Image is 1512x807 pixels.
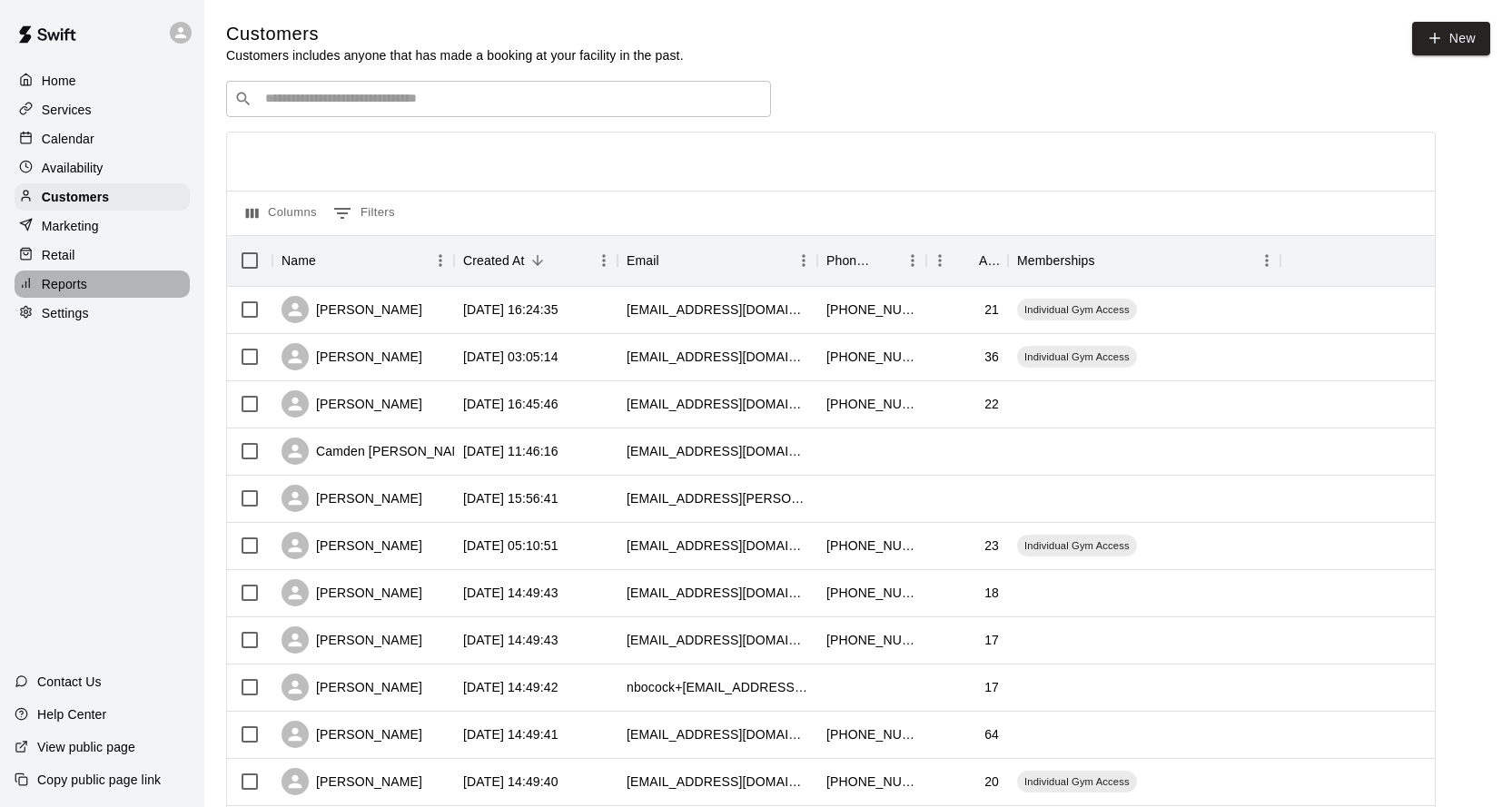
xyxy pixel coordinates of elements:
[984,725,999,743] div: 64
[826,235,874,286] div: Phone Number
[463,584,558,602] div: 2025-08-21 14:49:43
[627,395,808,413] div: bhuntervonzelowitz@gmail.com
[1253,247,1280,274] button: Menu
[282,674,422,701] div: [PERSON_NAME]
[282,579,422,606] div: [PERSON_NAME]
[329,199,400,228] button: Show filters
[42,217,99,235] p: Marketing
[282,485,422,512] div: [PERSON_NAME]
[826,300,917,319] div: +15404949375
[37,673,102,691] p: Contact Us
[627,773,808,791] div: twpeters54@gmail.com
[42,246,75,264] p: Retail
[926,247,954,274] button: Menu
[463,631,558,649] div: 2025-08-21 14:49:43
[42,159,104,177] p: Availability
[15,96,190,123] a: Services
[618,235,817,286] div: Email
[37,738,135,756] p: View public page
[627,584,808,602] div: zaneblawson@gmail.com
[282,235,316,286] div: Name
[463,536,558,555] div: 2025-08-29 05:10:51
[984,348,999,366] div: 36
[984,300,999,319] div: 21
[282,768,422,795] div: [PERSON_NAME]
[463,300,558,319] div: 2025-09-18 16:24:35
[627,725,808,743] div: smlegodluvsu@aol.com
[37,771,161,789] p: Copy public page link
[42,188,109,206] p: Customers
[826,348,917,366] div: +15408927752
[463,442,558,460] div: 2025-09-14 11:46:16
[463,678,558,696] div: 2025-08-21 14:49:42
[984,395,999,413] div: 22
[463,235,525,286] div: Created At
[627,442,808,460] div: camdenfreeland1@icloud.com
[15,241,190,269] a: Retail
[659,248,685,273] button: Sort
[463,489,558,507] div: 2025-08-31 15:56:41
[1017,299,1137,320] div: Individual Gym Access
[1017,538,1137,553] span: Individual Gym Access
[627,536,808,555] div: kalebcrawford645@gmail.com
[590,247,618,274] button: Menu
[42,72,76,90] p: Home
[42,304,89,322] p: Settings
[1095,248,1121,273] button: Sort
[226,46,684,64] p: Customers includes anyone that has made a booking at your facility in the past.
[1017,302,1137,317] span: Individual Gym Access
[627,300,808,319] div: joshuaprillaman999000101@gmail.com
[790,247,817,274] button: Menu
[282,296,422,323] div: [PERSON_NAME]
[826,536,917,555] div: +15405198332
[1017,349,1137,364] span: Individual Gym Access
[15,271,190,298] div: Reports
[242,199,321,228] button: Select columns
[15,125,190,153] a: Calendar
[15,212,190,240] a: Marketing
[627,348,808,366] div: croatnsensatn89@gmail.com
[874,248,899,273] button: Sort
[282,721,422,748] div: [PERSON_NAME]
[463,725,558,743] div: 2025-08-21 14:49:41
[1017,771,1137,792] div: Individual Gym Access
[1412,22,1490,55] a: New
[984,584,999,602] div: 18
[282,532,422,559] div: [PERSON_NAME]
[463,395,558,413] div: 2025-09-17 16:45:46
[826,725,917,743] div: +15405411900
[226,81,771,117] div: Search customers by name or email
[984,631,999,649] div: 17
[427,247,454,274] button: Menu
[42,101,92,119] p: Services
[282,343,422,370] div: [PERSON_NAME]
[1017,235,1095,286] div: Memberships
[984,678,999,696] div: 17
[826,584,917,602] div: +15407626000
[15,154,190,182] a: Availability
[37,705,106,723] p: Help Center
[627,235,659,286] div: Email
[1008,235,1280,286] div: Memberships
[316,248,341,273] button: Sort
[454,235,618,286] div: Created At
[979,235,999,286] div: Age
[42,130,94,148] p: Calendar
[282,626,422,654] div: [PERSON_NAME]
[15,183,190,211] div: Customers
[826,773,917,791] div: +15406137671
[826,395,917,413] div: +16094808999
[826,631,917,649] div: +15402007112
[984,773,999,791] div: 20
[1017,535,1137,556] div: Individual Gym Access
[15,300,190,327] a: Settings
[627,489,808,507] div: robinleonard@cox.net
[15,67,190,94] a: Home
